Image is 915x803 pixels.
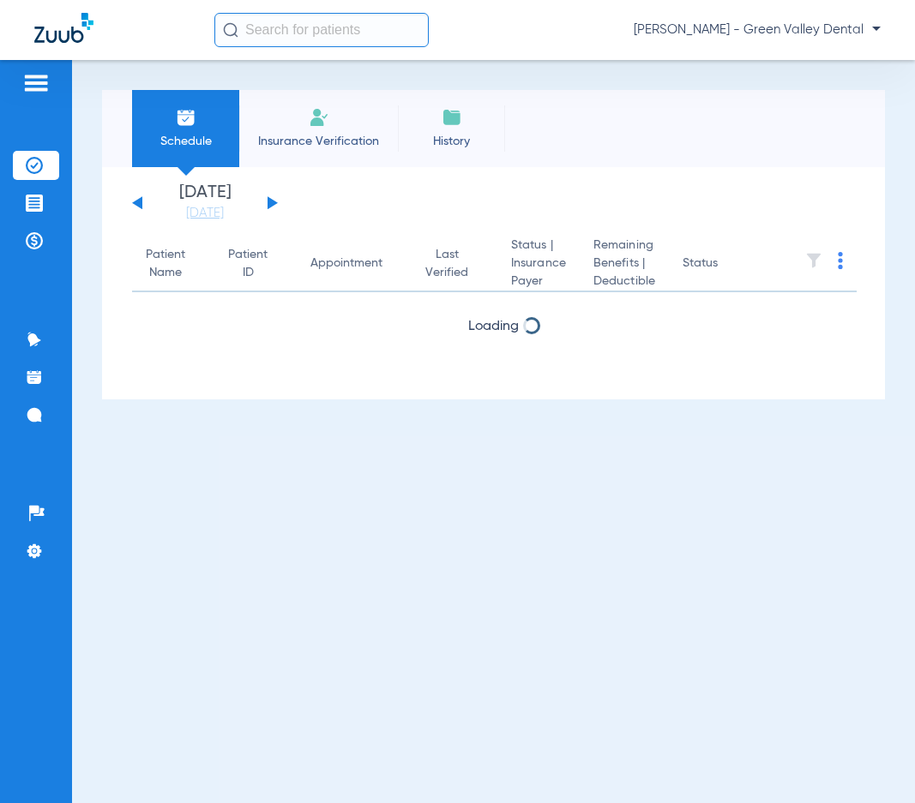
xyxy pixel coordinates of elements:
img: hamburger-icon [22,73,50,93]
div: Appointment [310,255,382,273]
span: History [411,133,492,150]
span: [PERSON_NAME] - Green Valley Dental [634,21,881,39]
div: Appointment [310,255,398,273]
span: Deductible [593,273,655,291]
img: group-dot-blue.svg [838,252,843,269]
div: Patient ID [228,246,268,282]
li: [DATE] [154,184,256,222]
th: Remaining Benefits | [580,237,669,292]
div: Last Verified [425,246,468,282]
a: [DATE] [154,205,256,222]
img: History [442,107,462,128]
img: Schedule [176,107,196,128]
span: Insurance Payer [511,255,566,291]
input: Search for patients [214,13,429,47]
div: Last Verified [425,246,484,282]
div: Patient Name [146,246,185,282]
span: Loading [468,320,519,333]
span: Insurance Verification [252,133,385,150]
th: Status | [497,237,580,292]
img: Manual Insurance Verification [309,107,329,128]
img: Search Icon [223,22,238,38]
th: Status [669,237,785,292]
div: Patient ID [228,246,283,282]
div: Patient Name [146,246,201,282]
span: Schedule [145,133,226,150]
img: Zuub Logo [34,13,93,43]
img: filter.svg [805,252,822,269]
